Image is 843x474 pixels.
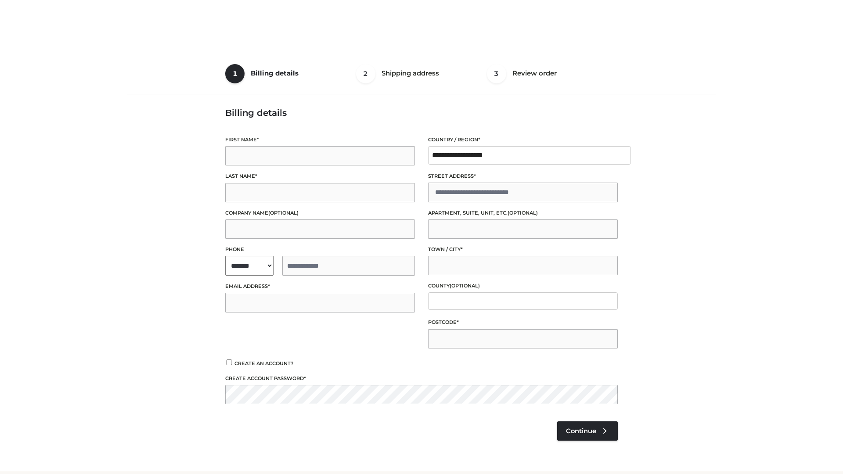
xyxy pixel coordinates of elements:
span: 2 [356,64,375,83]
span: Review order [512,69,557,77]
label: First name [225,136,415,144]
h3: Billing details [225,108,618,118]
label: Apartment, suite, unit, etc. [428,209,618,217]
span: (optional) [450,283,480,289]
label: Company name [225,209,415,217]
span: Shipping address [382,69,439,77]
span: (optional) [268,210,299,216]
label: Country / Region [428,136,618,144]
span: Create an account? [234,360,294,366]
input: Create an account? [225,359,233,365]
label: Email address [225,282,415,291]
span: Continue [566,427,596,435]
span: (optional) [508,210,538,216]
a: Continue [557,421,618,441]
label: County [428,282,618,290]
label: Street address [428,172,618,180]
span: 1 [225,64,245,83]
span: Billing details [251,69,299,77]
span: 3 [487,64,506,83]
label: Phone [225,245,415,254]
label: Create account password [225,374,618,383]
label: Last name [225,172,415,180]
label: Town / City [428,245,618,254]
label: Postcode [428,318,618,327]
